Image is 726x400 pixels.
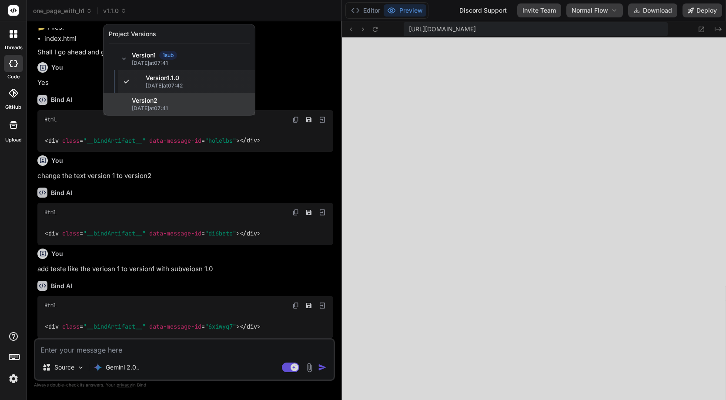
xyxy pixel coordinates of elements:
[132,51,156,60] span: Version 1
[6,371,21,386] img: settings
[146,82,250,89] span: [DATE] at 07:42
[159,51,177,60] span: 1 sub
[4,44,23,51] label: threads
[132,105,250,112] span: [DATE] at 07:41
[132,60,250,67] span: [DATE] at 07:41
[146,74,250,82] span: Version 1 . 1.0
[5,104,21,111] label: GitHub
[5,136,22,144] label: Upload
[109,30,156,38] div: Project Versions
[7,73,20,81] label: code
[132,96,157,105] span: Version 2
